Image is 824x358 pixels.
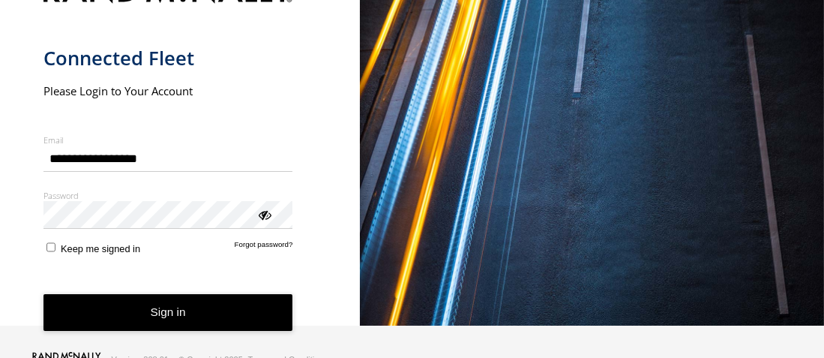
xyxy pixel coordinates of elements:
h1: Connected Fleet [43,46,293,71]
button: Sign in [43,294,293,331]
label: Email [43,134,293,146]
h2: Please Login to Your Account [43,83,293,98]
label: Password [43,190,293,201]
input: Keep me signed in [46,242,56,252]
a: Forgot password? [235,240,293,254]
span: Keep me signed in [61,243,140,254]
div: ViewPassword [256,206,271,221]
